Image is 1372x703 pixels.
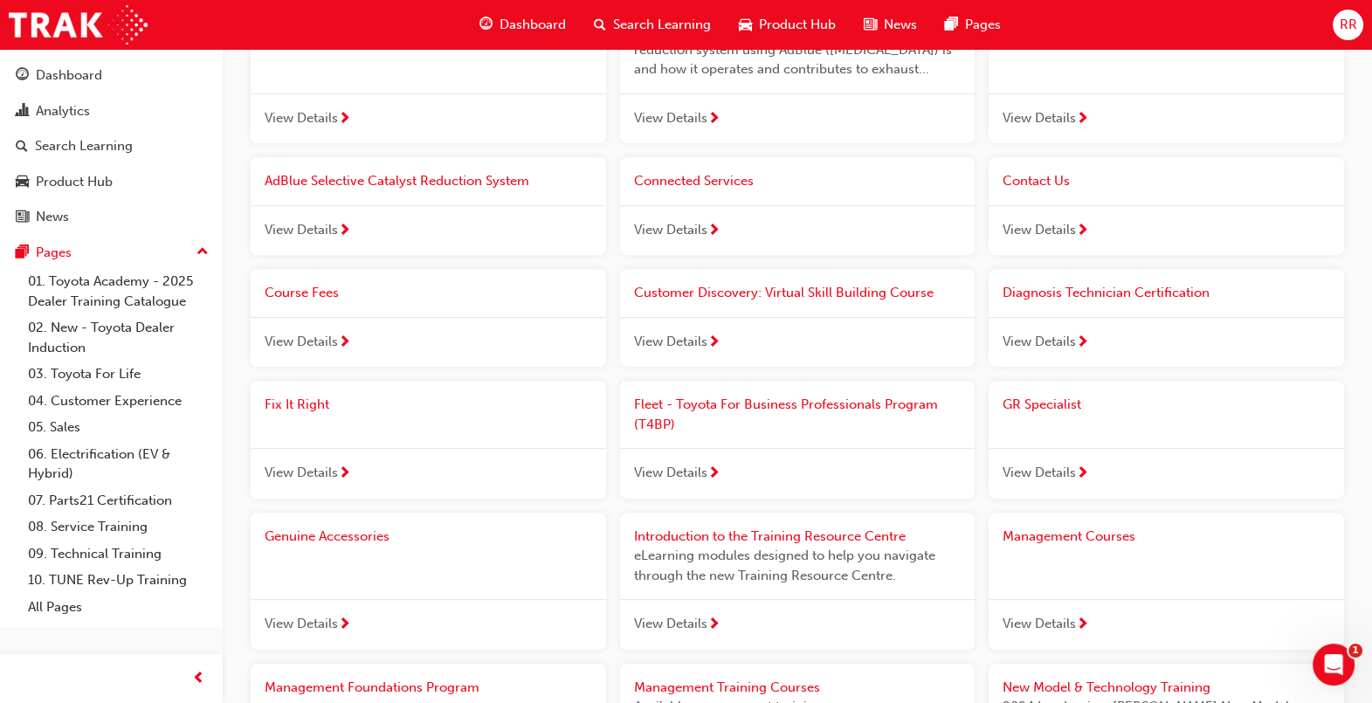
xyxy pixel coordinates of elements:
span: Search Learning [613,15,711,35]
span: Pages [965,15,1001,35]
a: 02. New - Toyota Dealer Induction [21,314,216,361]
a: 04. Customer Experience [21,388,216,415]
span: Course Fees [265,285,339,300]
span: Fix It Right [265,396,329,412]
span: next-icon [707,335,720,351]
span: next-icon [338,466,351,482]
a: 03. Toyota For Life [21,361,216,388]
button: Pages [7,237,216,269]
span: View Details [1003,463,1076,483]
div: Pages [36,243,72,263]
span: GR Specialist [1003,396,1081,412]
span: Customer Discovery: Virtual Skill Building Course [634,285,934,300]
a: Contact UsView Details [989,157,1344,255]
div: Product Hub [36,172,113,192]
span: guage-icon [479,14,493,36]
span: news-icon [16,210,29,225]
span: guage-icon [16,68,29,84]
button: DashboardAnalyticsSearch LearningProduct HubNews [7,56,216,237]
span: next-icon [1076,335,1089,351]
span: pages-icon [945,14,958,36]
a: Dashboard [7,59,216,92]
a: Customer Discovery: Virtual Skill Building CourseView Details [620,269,976,367]
a: Connected ServicesView Details [620,157,976,255]
a: Introduction to the Training Resource CentreeLearning modules designed to help you navigate throu... [620,513,976,650]
span: next-icon [707,224,720,239]
span: Genuine Accessories [265,528,390,544]
span: next-icon [338,617,351,633]
span: View Details [634,220,707,240]
span: View Details [1003,108,1076,128]
a: 06. Electrification (EV & Hybrid) [21,441,216,487]
a: Fleet - Toyota For Business Professionals Program (T4BP)View Details [620,381,976,499]
span: next-icon [707,617,720,633]
span: eLearning modules designed to help you navigate through the new Training Resource Centre. [634,546,962,585]
span: View Details [265,463,338,483]
span: car-icon [739,14,752,36]
span: View Details [265,220,338,240]
button: RR [1333,10,1363,40]
a: car-iconProduct Hub [725,7,850,43]
span: View Details [634,463,707,483]
a: Search Learning [7,130,216,162]
a: Management CoursesView Details [989,513,1344,650]
div: Analytics [36,101,90,121]
span: AdBlue Selective Catalyst Reduction System [265,173,529,189]
span: View Details [634,614,707,634]
span: Management Foundations Program [265,679,479,695]
span: New Model & Technology Training [1003,679,1210,695]
a: pages-iconPages [931,7,1015,43]
span: Diagnosis Technician Certification [1003,285,1210,300]
span: next-icon [707,112,720,128]
span: chart-icon [16,104,29,120]
a: All Pages [21,594,216,621]
img: Trak [9,5,148,45]
a: news-iconNews [850,7,931,43]
span: View Details [265,108,338,128]
span: next-icon [338,112,351,128]
span: Management Training Courses [634,679,820,695]
span: up-icon [196,241,209,264]
a: 01. Toyota Academy - 2025 Dealer Training Catalogue [21,268,216,314]
div: Dashboard [36,65,102,86]
span: search-icon [594,14,606,36]
a: 10. TUNE Rev-Up Training [21,567,216,594]
span: View Details [634,332,707,352]
span: next-icon [1076,617,1089,633]
span: View Details [1003,614,1076,634]
span: prev-icon [192,668,205,690]
span: next-icon [707,466,720,482]
a: Analytics [7,95,216,128]
a: Fix It RightView Details [251,381,606,499]
div: Search Learning [35,136,133,156]
a: AdBlue Selective Catalyst Reduction SystemView Details [251,157,606,255]
iframe: Intercom live chat [1313,644,1355,686]
a: Diagnosis Technician CertificationView Details [989,269,1344,367]
a: guage-iconDashboard [465,7,580,43]
span: next-icon [1076,224,1089,239]
span: Management Courses [1003,528,1135,544]
span: View Details [265,614,338,634]
span: search-icon [16,139,28,155]
span: View Details [634,108,707,128]
span: Contact Us [1003,173,1070,189]
a: News [7,201,216,233]
span: Fleet - Toyota For Business Professionals Program (T4BP) [634,396,938,432]
span: next-icon [1076,466,1089,482]
div: News [36,207,69,227]
span: next-icon [338,335,351,351]
span: News [884,15,917,35]
span: news-icon [864,14,877,36]
a: Genuine AccessoriesView Details [251,513,606,650]
span: car-icon [16,175,29,190]
a: 07. Parts21 Certification [21,487,216,514]
a: GR SpecialistView Details [989,381,1344,499]
a: 08. Service Training [21,513,216,541]
a: Course FeesView Details [251,269,606,367]
span: Connected Services [634,173,754,189]
span: Product Hub [759,15,836,35]
span: 1 [1348,644,1362,658]
span: RR [1339,15,1356,35]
